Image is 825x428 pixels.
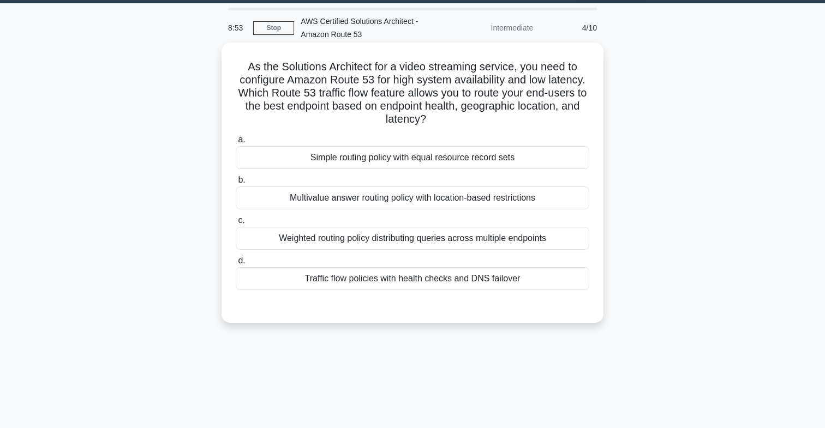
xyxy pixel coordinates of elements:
[236,227,589,250] div: Weighted routing policy distributing queries across multiple endpoints
[238,256,245,265] span: d.
[236,186,589,209] div: Multivalue answer routing policy with location-based restrictions
[236,146,589,169] div: Simple routing policy with equal resource record sets
[444,17,540,39] div: Intermediate
[222,17,253,39] div: 8:53
[238,175,245,184] span: b.
[253,21,294,35] a: Stop
[235,60,590,126] h5: As the Solutions Architect for a video streaming service, you need to configure Amazon Route 53 f...
[236,267,589,290] div: Traffic flow policies with health checks and DNS failover
[540,17,603,39] div: 4/10
[238,215,244,225] span: c.
[294,10,444,45] div: AWS Certified Solutions Architect - Amazon Route 53
[238,135,245,144] span: a.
